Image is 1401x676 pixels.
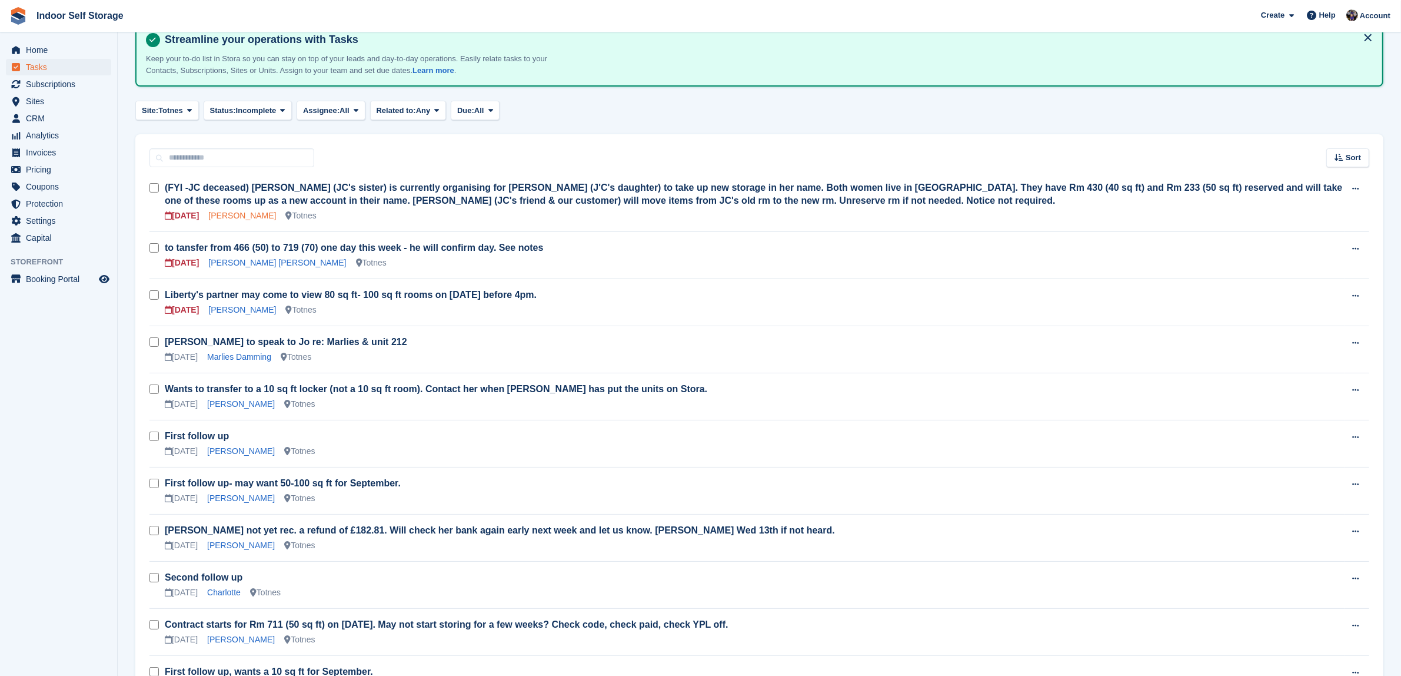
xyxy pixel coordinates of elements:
span: Due: [457,105,474,117]
span: Tasks [26,59,96,75]
a: [PERSON_NAME] [208,305,276,314]
div: [DATE] [165,351,198,363]
a: [PERSON_NAME] [208,211,276,220]
a: menu [6,59,111,75]
p: Keep your to-do list in Stora so you can stay on top of your leads and day-to-day operations. Eas... [146,53,558,76]
a: Learn more [412,66,454,75]
a: menu [6,127,111,144]
span: CRM [26,110,96,127]
span: All [340,105,350,117]
a: [PERSON_NAME] [207,493,275,503]
div: Totnes [284,398,315,410]
span: Site: [142,105,158,117]
a: menu [6,195,111,212]
div: [DATE] [165,210,199,222]
div: Totnes [286,304,317,316]
span: Help [1319,9,1336,21]
div: Totnes [284,634,315,646]
button: Status: Incomplete [204,101,292,120]
a: to tansfer from 466 (50) to 719 (70) one day this week - he will confirm day. See notes [165,243,543,253]
div: [DATE] [165,445,198,458]
button: Related to: Any [370,101,446,120]
button: Site: Totnes [135,101,199,120]
a: Second follow up [165,572,242,582]
span: Incomplete [236,105,277,117]
span: All [474,105,484,117]
a: menu [6,213,111,229]
span: Sites [26,93,96,110]
span: Any [416,105,431,117]
span: Sort [1346,152,1361,164]
div: Totnes [286,210,317,222]
span: Booking Portal [26,271,96,287]
div: [DATE] [165,304,199,316]
div: Totnes [284,539,315,552]
a: menu [6,76,111,92]
span: Subscriptions [26,76,96,92]
a: Charlotte [207,588,241,597]
span: Analytics [26,127,96,144]
a: menu [6,178,111,195]
div: Totnes [284,492,315,505]
a: [PERSON_NAME] [207,635,275,644]
a: [PERSON_NAME] [PERSON_NAME] [208,258,346,267]
a: [PERSON_NAME] [207,399,275,409]
span: Create [1261,9,1284,21]
span: Status: [210,105,236,117]
a: Marlies Damming [207,352,271,362]
a: menu [6,230,111,246]
div: Totnes [250,586,281,599]
span: Assignee: [303,105,340,117]
span: Invoices [26,144,96,161]
div: Totnes [284,445,315,458]
a: menu [6,93,111,110]
span: Pricing [26,161,96,178]
button: Due: All [451,101,500,120]
a: Wants to transfer to a 10 sq ft locker (not a 10 sq ft room). Contact her when [PERSON_NAME] has ... [165,384,707,394]
span: Home [26,42,96,58]
span: Storefront [11,256,117,268]
div: [DATE] [165,398,198,410]
span: Account [1360,10,1390,22]
a: Indoor Self Storage [32,6,128,25]
a: menu [6,144,111,161]
span: Related to: [377,105,416,117]
a: menu [6,110,111,127]
a: [PERSON_NAME] not yet rec. a refund of £182.81. Will check her bank again early next week and let... [165,525,835,535]
a: [PERSON_NAME] [207,446,275,456]
span: Capital [26,230,96,246]
span: Protection [26,195,96,212]
div: Totnes [356,257,387,269]
span: Coupons [26,178,96,195]
a: menu [6,42,111,58]
h4: Streamline your operations with Tasks [160,33,1373,47]
a: [PERSON_NAME] [207,541,275,550]
div: [DATE] [165,539,198,552]
div: [DATE] [165,492,198,505]
button: Assignee: All [297,101,365,120]
a: First follow up- may want 50-100 sq ft for September. [165,478,401,488]
img: stora-icon-8386f47178a22dfd0bd8f6a31ec36ba5ce8667c1dd55bd0f319d3a0aa187defe.svg [9,7,27,25]
div: Totnes [281,351,311,363]
a: [PERSON_NAME] to speak to Jo re: Marlies & unit 212 [165,337,407,347]
div: [DATE] [165,257,199,269]
a: menu [6,271,111,287]
a: Preview store [97,272,111,286]
span: Totnes [158,105,183,117]
a: First follow up [165,431,229,441]
a: menu [6,161,111,178]
img: Sandra Pomeroy [1346,9,1358,21]
div: [DATE] [165,634,198,646]
a: Liberty's partner may come to view 80 sq ft- 100 sq ft rooms on [DATE] before 4pm. [165,290,537,300]
a: (FYI -JC deceased) [PERSON_NAME] (JC's sister) is currently organising for [PERSON_NAME] (J'C's d... [165,183,1342,206]
span: Settings [26,213,96,229]
a: Contract starts for Rm 711 (50 sq ft) on [DATE]. May not start storing for a few weeks? Check cod... [165,619,728,629]
div: [DATE] [165,586,198,599]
